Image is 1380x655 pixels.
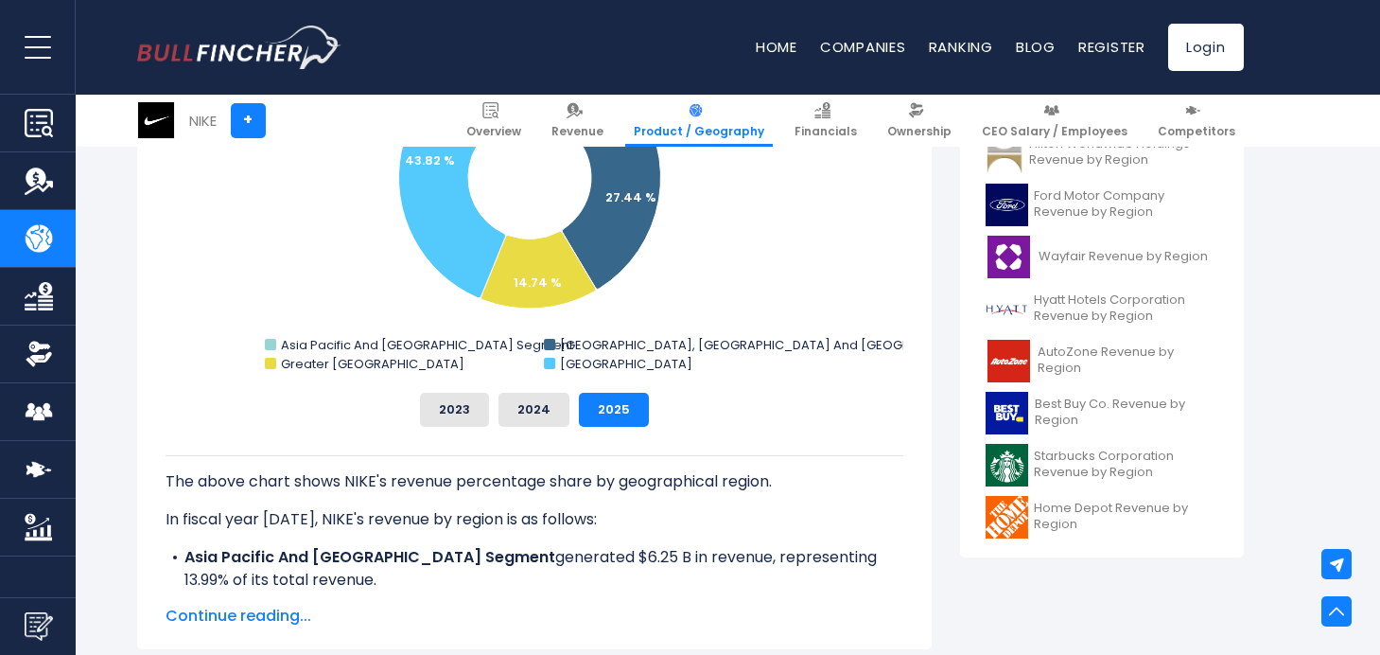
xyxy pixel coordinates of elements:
a: Hyatt Hotels Corporation Revenue by Region [974,283,1230,335]
img: Ownership [25,340,53,368]
span: Starbucks Corporation Revenue by Region [1034,449,1218,481]
a: Companies [820,37,906,57]
a: Best Buy Co. Revenue by Region [974,387,1230,439]
img: HD logo [986,496,1029,539]
span: Home Depot Revenue by Region [1034,501,1217,533]
p: The above chart shows NIKE's revenue percentage share by geographical region. [166,470,903,493]
p: In fiscal year [DATE], NIKE's revenue by region is as follows: [166,508,903,531]
a: Overview [458,95,530,147]
img: HLT logo [986,132,1024,174]
span: Product / Geography [634,124,764,139]
span: Ownership [887,124,952,139]
span: Revenue [551,124,603,139]
img: SBUX logo [986,444,1028,487]
img: H logo [986,288,1028,330]
a: Wayfair Revenue by Region [974,231,1230,283]
text: [GEOGRAPHIC_DATA], [GEOGRAPHIC_DATA] And [GEOGRAPHIC_DATA] Segment [560,336,1053,354]
a: Ranking [929,37,993,57]
span: Wayfair Revenue by Region [1039,249,1208,265]
text: 27.44 % [605,188,656,206]
a: Register [1078,37,1145,57]
button: 2023 [420,393,489,427]
img: BBY logo [986,392,1030,434]
button: 2024 [498,393,569,427]
a: Go to homepage [137,26,341,69]
img: AZO logo [986,340,1032,382]
text: 43.82 % [404,151,454,169]
a: Revenue [543,95,612,147]
text: Asia Pacific And [GEOGRAPHIC_DATA] Segment [281,336,573,354]
span: Continue reading... [166,605,903,628]
a: + [231,103,266,138]
a: Product / Geography [625,95,773,147]
img: Bullfincher logo [137,26,341,69]
a: Home [756,37,797,57]
span: Ford Motor Company Revenue by Region [1034,188,1218,221]
span: Financials [795,124,857,139]
a: AutoZone Revenue by Region [974,335,1230,387]
span: Hilton Worldwide Holdings Revenue by Region [1029,136,1217,168]
text: 14.74 % [513,274,561,292]
a: Financials [786,95,865,147]
a: Hilton Worldwide Holdings Revenue by Region [974,127,1230,179]
img: F logo [986,184,1028,226]
img: NKE logo [138,102,174,138]
text: Greater [GEOGRAPHIC_DATA] [281,355,464,373]
text: [GEOGRAPHIC_DATA] [560,355,692,373]
a: Ownership [879,95,960,147]
a: Home Depot Revenue by Region [974,491,1230,543]
span: Overview [466,124,521,139]
span: Hyatt Hotels Corporation Revenue by Region [1034,292,1218,325]
img: W logo [986,236,1033,278]
b: [GEOGRAPHIC_DATA], [GEOGRAPHIC_DATA] And [GEOGRAPHIC_DATA] Segment [184,592,812,613]
span: Competitors [1158,124,1235,139]
span: AutoZone Revenue by Region [1038,345,1218,377]
b: Asia Pacific And [GEOGRAPHIC_DATA] Segment [184,546,555,568]
a: Login [1168,24,1244,71]
li: generated $12.26 B in revenue, representing 27.44% of its total revenue. [166,592,903,637]
a: Competitors [1149,95,1244,147]
button: 2025 [579,393,649,427]
li: generated $6.25 B in revenue, representing 13.99% of its total revenue. [166,546,903,592]
div: NIKE [189,110,217,132]
a: Ford Motor Company Revenue by Region [974,179,1230,231]
a: CEO Salary / Employees [973,95,1136,147]
a: Blog [1016,37,1056,57]
a: Starbucks Corporation Revenue by Region [974,439,1230,491]
span: Best Buy Co. Revenue by Region [1035,397,1217,429]
span: CEO Salary / Employees [982,124,1127,139]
